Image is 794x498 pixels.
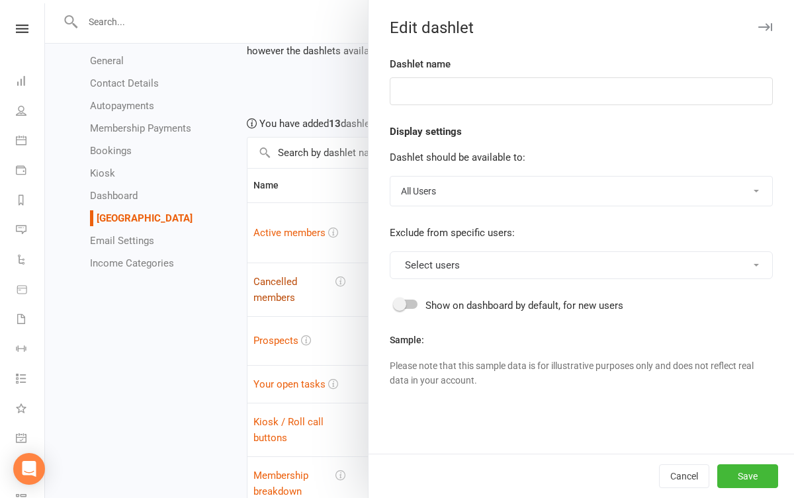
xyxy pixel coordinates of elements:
[390,126,462,138] strong: Display settings
[16,127,46,157] a: Calendar
[16,395,46,425] a: What's New
[16,425,46,454] a: General attendance kiosk mode
[16,67,46,97] a: Dashboard
[390,225,773,241] p: Exclude from specific users:
[16,276,46,306] a: Product Sales
[717,464,778,488] button: Save
[369,19,794,37] div: Edit dashlet
[390,358,773,388] div: Please note that this sample data is for illustrative purposes only and does not reflect real dat...
[16,157,46,187] a: Payments
[16,187,46,216] a: Reports
[390,298,773,313] div: Show on dashboard by default, for new users
[390,149,773,165] p: Dashlet should be available to:
[390,333,424,347] label: Sample:
[659,464,709,488] button: Cancel
[390,251,773,279] button: Select users
[13,453,45,485] div: Open Intercom Messenger
[390,56,451,72] label: Dashlet name
[16,97,46,127] a: People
